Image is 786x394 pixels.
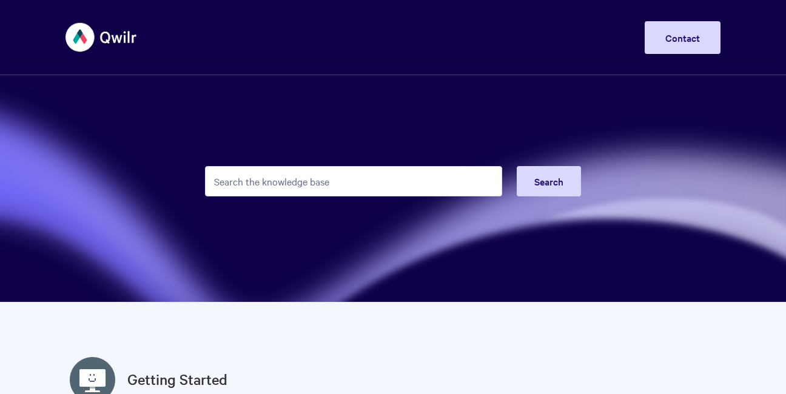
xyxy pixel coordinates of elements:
[65,15,138,60] img: Qwilr Help Center
[205,166,502,196] input: Search the knowledge base
[127,369,227,390] a: Getting Started
[534,175,563,188] span: Search
[517,166,581,196] button: Search
[645,21,720,54] a: Contact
